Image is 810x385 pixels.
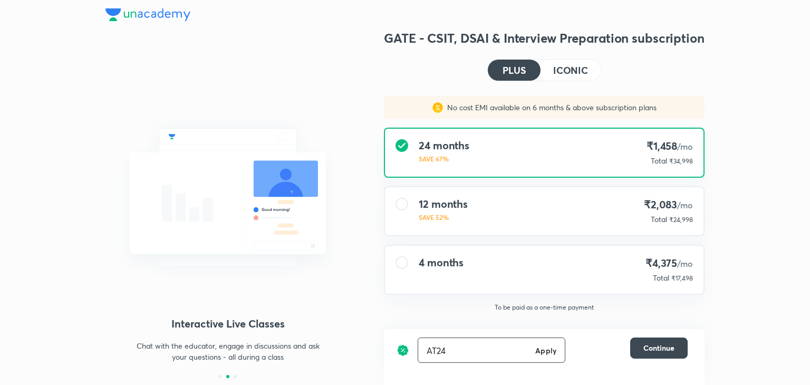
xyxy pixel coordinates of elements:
h4: ₹2,083 [644,198,693,212]
span: /mo [677,258,693,269]
h6: Apply [535,345,556,356]
h4: 12 months [419,198,468,210]
input: Have a referral code? [418,338,531,363]
h4: 4 months [419,256,464,269]
h4: PLUS [503,65,526,75]
img: sales discount [432,102,443,113]
p: SAVE 67% [419,154,469,163]
h4: ₹4,375 [645,256,693,271]
span: ₹24,998 [669,216,693,224]
img: discount [397,338,409,363]
img: Company Logo [105,8,190,21]
p: Total [651,214,667,225]
h3: GATE - CSIT, DSAI & Interview Preparation subscription [384,30,705,46]
img: chat_with_educator_6cb3c64761.svg [105,105,350,289]
button: Continue [630,338,688,359]
p: Total [653,273,669,283]
span: ₹17,498 [671,274,693,282]
span: Continue [643,343,674,353]
p: SAVE 52% [419,213,468,222]
h4: ₹1,458 [647,139,693,153]
button: PLUS [488,60,541,81]
h4: ICONIC [553,65,588,75]
p: Chat with the educator, engage in discussions and ask your questions - all during a class [136,340,320,362]
p: No cost EMI available on 6 months & above subscription plans [443,102,657,113]
button: ICONIC [541,60,601,81]
p: Total [651,156,667,166]
span: ₹34,998 [669,157,693,165]
p: To be paid as a one-time payment [375,303,713,312]
span: /mo [677,199,693,210]
span: /mo [677,141,693,152]
h4: 24 months [419,139,469,152]
h4: Interactive Live Classes [105,316,350,332]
